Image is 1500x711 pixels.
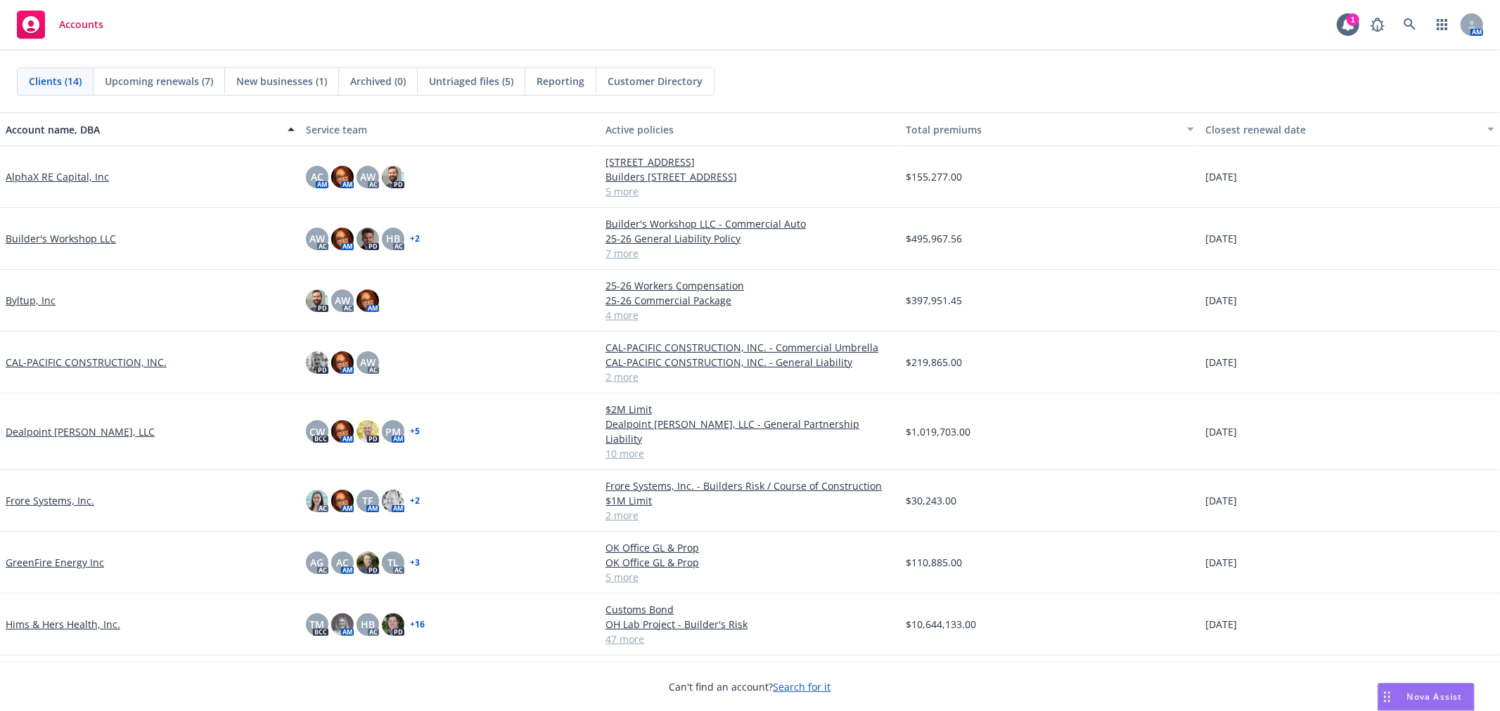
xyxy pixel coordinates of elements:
a: 7 more [605,246,895,261]
span: [DATE] [1205,169,1237,184]
a: OK Office GL & Prop [605,555,895,570]
img: photo [306,351,328,374]
span: Can't find an account? [669,679,831,694]
span: TM [309,617,324,632]
img: photo [306,490,328,512]
a: 10 more [605,446,895,461]
a: Builders [STREET_ADDRESS] [605,169,895,184]
a: CAL-PACIFIC CONSTRUCTION, INC. [6,355,167,370]
span: AG [310,555,323,570]
a: GreenFire Energy Inc [6,555,104,570]
span: AC [311,169,323,184]
span: [DATE] [1205,555,1237,570]
a: + 3 [410,559,420,567]
a: Builder's Workshop LLC - Commercial Auto [605,216,895,231]
a: 5 more [605,184,895,199]
a: Search for it [774,680,831,693]
span: [DATE] [1205,231,1237,246]
span: Customer Directory [608,74,703,89]
span: TF [362,493,373,508]
span: TL [387,555,399,570]
a: [STREET_ADDRESS] [605,155,895,169]
a: Accounts [11,5,109,44]
span: New businesses (1) [236,74,327,89]
a: 25-26 General Liability Policy [605,231,895,246]
a: 25-26 Workers Compensation [605,278,895,293]
span: $110,885.00 [906,555,962,570]
div: Drag to move [1378,684,1396,710]
a: + 5 [410,427,420,436]
img: photo [382,613,404,636]
button: Active policies [600,112,900,146]
span: Archived (0) [350,74,406,89]
div: Active policies [605,122,895,137]
img: photo [331,420,354,443]
a: Dealpoint [PERSON_NAME], LLC [6,424,155,439]
span: AW [360,355,376,370]
a: Dealpoint [PERSON_NAME], LLC - General Partnership Liability [605,417,895,446]
span: Clients (14) [29,74,82,89]
img: photo [331,351,354,374]
span: $30,243.00 [906,493,956,508]
span: Accounts [59,19,103,30]
a: Search [1396,11,1424,39]
span: $155,277.00 [906,169,962,184]
img: photo [331,613,354,636]
span: [DATE] [1205,617,1237,632]
img: photo [357,552,379,574]
a: 25-26 Commercial Package [605,293,895,308]
a: AlphaX RE Capital, Inc [6,169,109,184]
div: Closest renewal date [1205,122,1479,137]
a: Customs Bond [605,602,895,617]
span: [DATE] [1205,355,1237,370]
span: $495,967.56 [906,231,962,246]
button: Service team [300,112,601,146]
span: [DATE] [1205,424,1237,439]
a: CAL-PACIFIC CONSTRUCTION, INC. - General Liability [605,355,895,370]
a: Builder's Workshop LLC [6,231,116,246]
a: + 16 [410,620,425,629]
span: Nova Assist [1407,691,1463,703]
a: $2M Limit [605,402,895,417]
img: photo [331,490,354,512]
div: Service team [306,122,595,137]
span: $219,865.00 [906,355,962,370]
span: [DATE] [1205,493,1237,508]
span: AW [309,231,325,246]
img: photo [331,166,354,188]
a: Frore Systems, Inc. [6,493,94,508]
a: $1M Limit [605,493,895,508]
span: Untriaged files (5) [429,74,513,89]
span: AC [336,555,349,570]
img: photo [306,289,328,312]
a: 5 more [605,570,895,585]
span: $397,951.45 [906,293,962,308]
img: photo [357,420,379,443]
a: 2 more [605,370,895,384]
img: photo [357,289,379,312]
div: 1 [1347,13,1359,26]
a: Switch app [1428,11,1456,39]
a: + 2 [410,235,420,243]
a: 47 more [605,632,895,646]
span: CW [309,424,325,439]
span: Upcoming renewals (7) [105,74,213,89]
a: + 2 [410,497,420,505]
span: $10,644,133.00 [906,617,976,632]
span: AW [360,169,376,184]
a: OK Office GL & Prop [605,540,895,555]
span: PM [385,424,401,439]
span: $1,019,703.00 [906,424,970,439]
img: photo [357,228,379,250]
img: photo [382,490,404,512]
button: Nova Assist [1378,683,1475,711]
a: Hims & Hers Health, Inc. [6,617,120,632]
span: AW [335,293,350,308]
a: Report a Bug [1364,11,1392,39]
a: Byltup, Inc [6,293,56,308]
